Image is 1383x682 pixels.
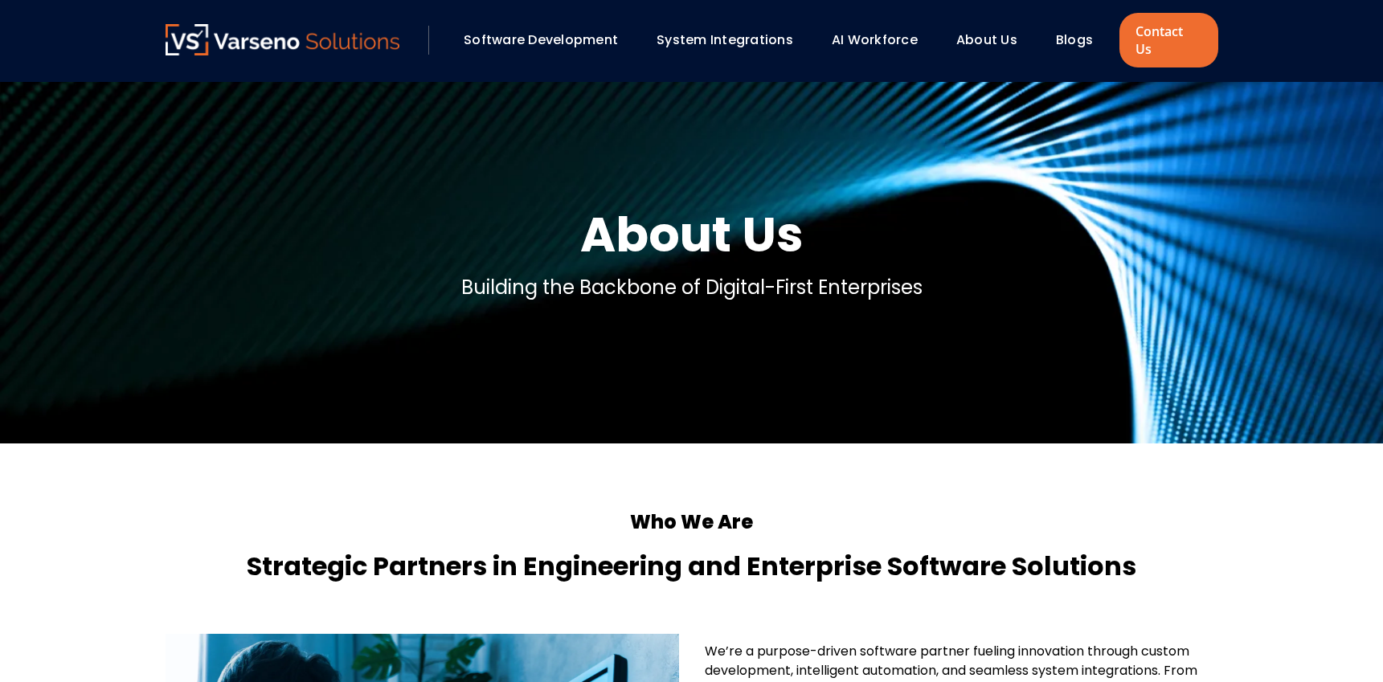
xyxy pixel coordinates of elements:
[1119,13,1217,67] a: Contact Us
[166,547,1218,586] h4: Strategic Partners in Engineering and Enterprise Software Solutions
[456,27,640,54] div: Software Development
[832,31,918,49] a: AI Workforce
[1056,31,1093,49] a: Blogs
[464,31,618,49] a: Software Development
[649,27,816,54] div: System Integrations
[1048,27,1115,54] div: Blogs
[657,31,793,49] a: System Integrations
[166,24,400,55] img: Varseno Solutions – Product Engineering & IT Services
[461,273,923,302] p: Building the Backbone of Digital-First Enterprises
[824,27,940,54] div: AI Workforce
[948,27,1040,54] div: About Us
[580,202,804,267] h1: About Us
[166,508,1218,537] h5: Who We Are
[956,31,1017,49] a: About Us
[166,24,400,56] a: Varseno Solutions – Product Engineering & IT Services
